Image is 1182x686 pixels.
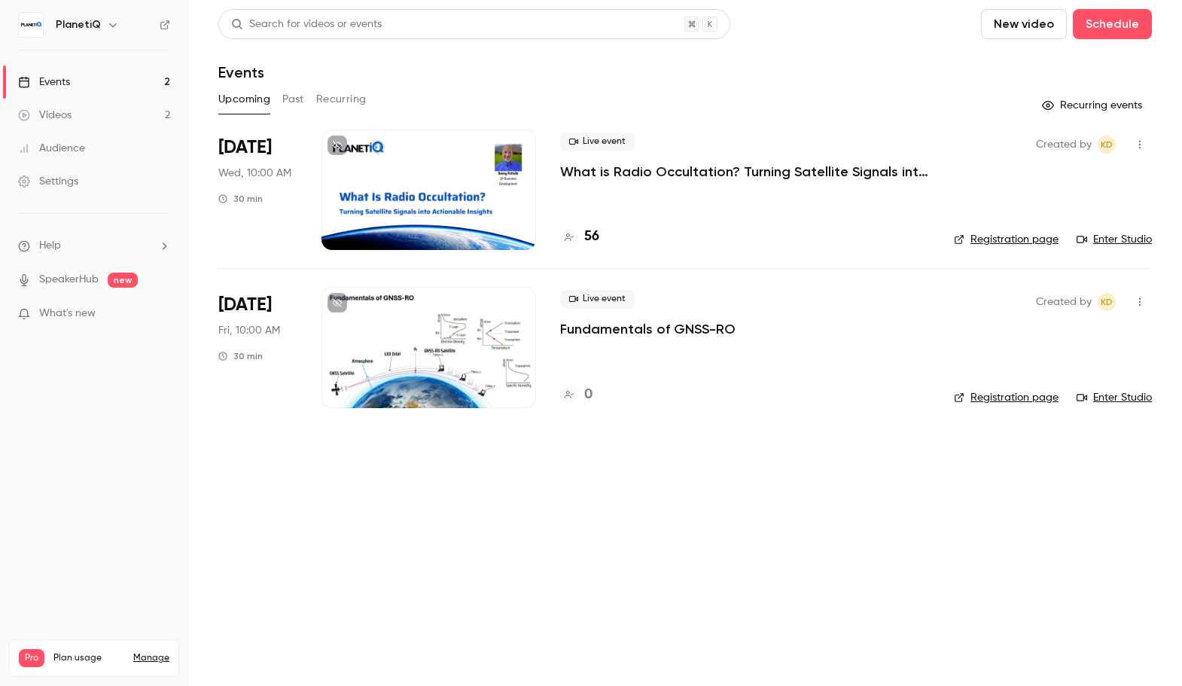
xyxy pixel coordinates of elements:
h4: 0 [584,385,593,405]
div: Videos [18,108,72,123]
a: Registration page [954,232,1059,247]
span: KD [1101,293,1113,311]
h1: Events [218,63,264,81]
div: Search for videos or events [231,17,382,32]
span: new [108,273,138,288]
div: 30 min [218,350,263,362]
span: [DATE] [218,136,272,160]
div: Oct 17 Fri, 10:00 AM (America/Los Angeles) [218,287,297,407]
a: 56 [560,227,599,247]
div: Oct 15 Wed, 10:00 AM (America/Los Angeles) [218,130,297,250]
button: New video [981,9,1067,39]
span: KD [1101,136,1113,154]
a: Enter Studio [1077,232,1152,247]
button: Upcoming [218,87,270,111]
span: Plan usage [53,652,124,664]
h6: PlanetiQ [56,17,101,32]
a: Fundamentals of GNSS-RO [560,320,736,338]
a: Registration page [954,390,1059,405]
div: 30 min [218,193,263,205]
button: Recurring events [1035,93,1152,117]
a: 0 [560,385,593,405]
span: Wed, 10:00 AM [218,166,291,181]
h4: 56 [584,227,599,247]
span: Karen Dubey [1098,136,1116,154]
span: Karen Dubey [1098,293,1116,311]
span: Fri, 10:00 AM [218,323,280,338]
button: Schedule [1073,9,1152,39]
span: Pro [19,649,44,667]
a: What is Radio Occultation? Turning Satellite Signals into Actionable Insights [560,163,930,181]
div: Settings [18,174,78,189]
a: SpeakerHub [39,272,99,288]
span: What's new [39,306,96,322]
span: Created by [1036,293,1092,311]
span: Help [39,238,61,254]
div: Events [18,75,70,90]
span: Live event [560,290,635,308]
button: Recurring [316,87,367,111]
img: PlanetiQ [19,13,43,37]
a: Enter Studio [1077,390,1152,405]
span: [DATE] [218,293,272,317]
div: Audience [18,141,85,156]
button: Past [282,87,304,111]
span: Created by [1036,136,1092,154]
li: help-dropdown-opener [18,238,170,254]
a: Manage [133,652,169,664]
span: Live event [560,133,635,151]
